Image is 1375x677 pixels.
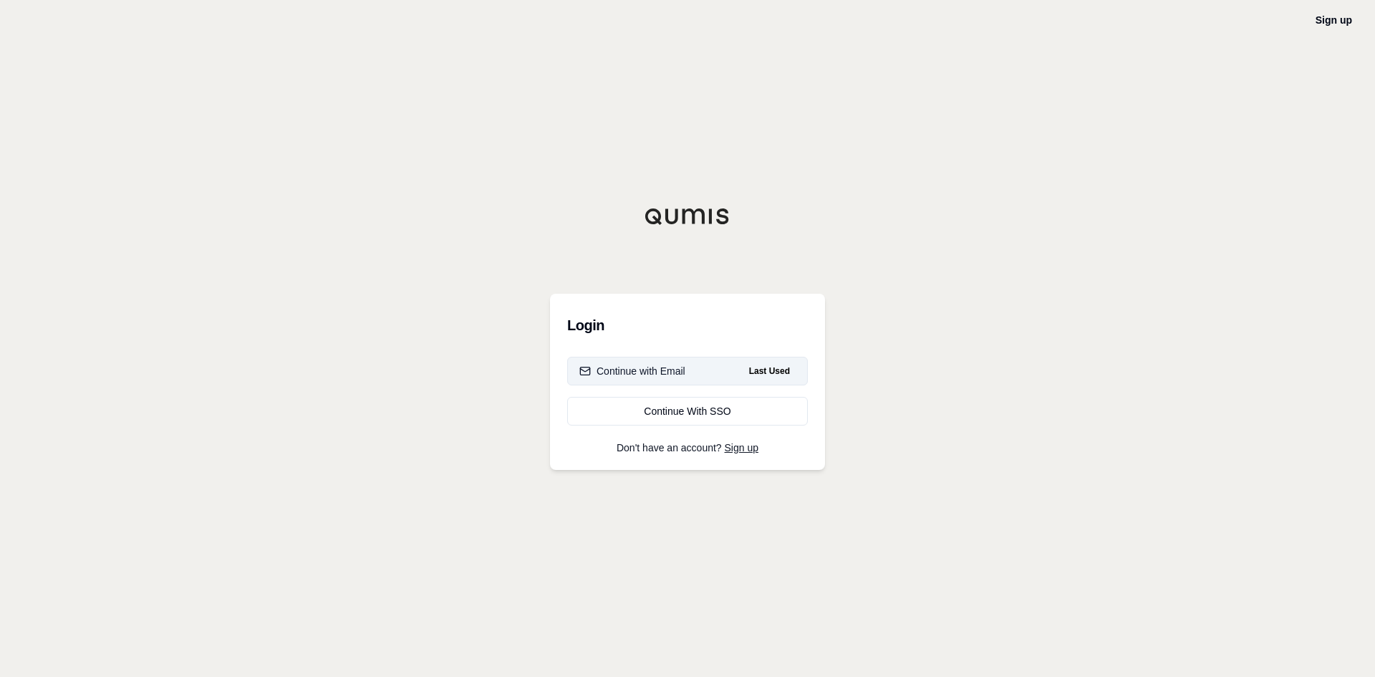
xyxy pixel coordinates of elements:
[567,397,808,426] a: Continue With SSO
[1316,14,1352,26] a: Sign up
[579,364,685,378] div: Continue with Email
[725,442,758,453] a: Sign up
[567,443,808,453] p: Don't have an account?
[645,208,730,225] img: Qumis
[743,362,796,380] span: Last Used
[567,357,808,385] button: Continue with EmailLast Used
[579,404,796,418] div: Continue With SSO
[567,311,808,340] h3: Login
